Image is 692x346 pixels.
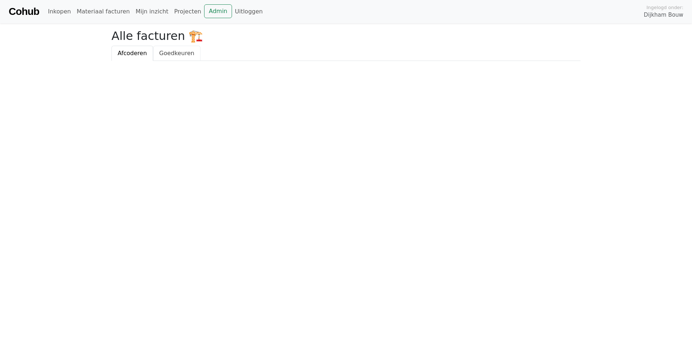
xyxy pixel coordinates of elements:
a: Cohub [9,3,39,20]
span: Dijkham Bouw [644,11,683,19]
a: Goedkeuren [153,46,201,61]
h2: Alle facturen 🏗️ [111,29,581,43]
span: Afcoderen [118,50,147,57]
a: Mijn inzicht [133,4,172,19]
span: Goedkeuren [159,50,194,57]
a: Admin [204,4,232,18]
span: Ingelogd onder: [646,4,683,11]
a: Inkopen [45,4,73,19]
a: Afcoderen [111,46,153,61]
a: Uitloggen [232,4,266,19]
a: Projecten [171,4,204,19]
a: Materiaal facturen [74,4,133,19]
